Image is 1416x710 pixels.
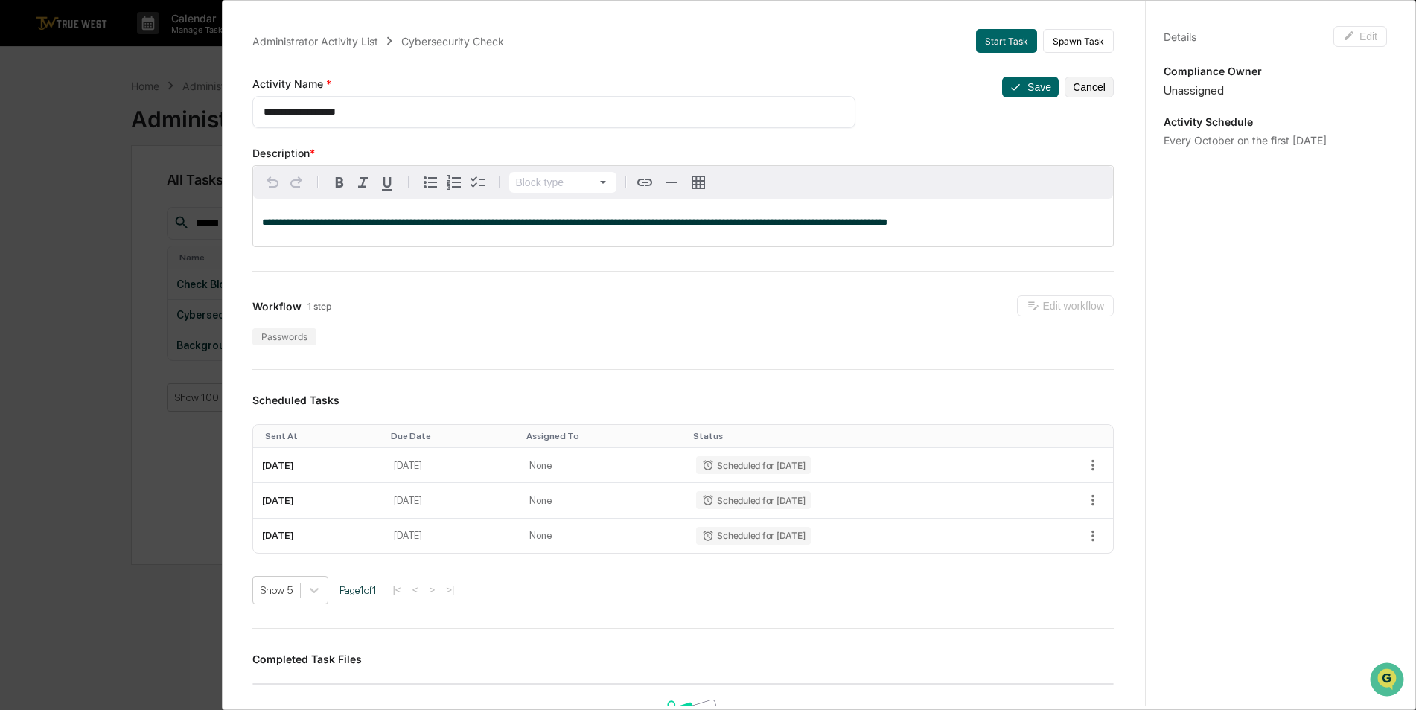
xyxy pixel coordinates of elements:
div: Unassigned [1164,83,1387,97]
button: Start Task [976,29,1037,53]
div: 🔎 [15,217,27,229]
td: [DATE] [385,519,520,553]
div: Start new chat [51,114,244,129]
div: 🖐️ [15,189,27,201]
a: 🖐️Preclearance [9,182,102,208]
button: |< [388,583,405,596]
button: Block type [509,172,616,193]
button: < [408,583,423,596]
span: 1 step [307,301,331,312]
button: Spawn Task [1043,29,1114,53]
td: None [520,483,687,518]
button: > [424,583,439,596]
button: >| [441,583,459,596]
button: Bold [328,170,351,194]
span: Preclearance [30,188,96,202]
a: 🗄️Attestations [102,182,191,208]
span: Pylon [148,252,180,263]
div: Details [1164,31,1196,43]
div: Toggle SortBy [391,431,514,441]
td: [DATE] [385,483,520,518]
div: Every October on the first [DATE] [1164,134,1387,147]
img: 1746055101610-c473b297-6a78-478c-a979-82029cc54cd1 [15,114,42,141]
h3: Scheduled Tasks [252,394,1114,406]
div: Passwords [252,328,316,345]
a: Powered byPylon [105,252,180,263]
p: Compliance Owner [1164,65,1387,77]
span: Description [252,147,310,159]
td: [DATE] [253,448,385,483]
button: Underline [375,170,399,194]
a: 🔎Data Lookup [9,210,100,237]
button: Save [1002,77,1059,97]
div: 🗄️ [108,189,120,201]
button: Start new chat [253,118,271,136]
button: Edit workflow [1017,295,1114,316]
td: [DATE] [385,448,520,483]
span: Activity Name [252,77,326,90]
div: Cybersecurity Check [401,35,504,48]
button: Italic [351,170,375,194]
div: Toggle SortBy [265,431,379,441]
div: Administrator Activity List [252,35,378,48]
div: Toggle SortBy [693,431,1007,441]
button: Cancel [1065,77,1114,97]
p: How can we help? [15,31,271,55]
td: [DATE] [253,519,385,553]
button: Edit [1333,26,1387,47]
td: [DATE] [253,483,385,518]
span: Attestations [123,188,185,202]
span: Data Lookup [30,216,94,231]
span: Workflow [252,300,302,313]
div: Scheduled for [DATE] [696,491,811,509]
div: Toggle SortBy [526,431,681,441]
h3: Completed Task Files [252,653,1114,665]
div: Scheduled for [DATE] [696,527,811,545]
div: Scheduled for [DATE] [696,456,811,474]
div: We're available if you need us! [51,129,188,141]
span: Page 1 of 1 [339,584,377,596]
iframe: Open customer support [1368,661,1409,701]
td: None [520,519,687,553]
p: Activity Schedule [1164,115,1387,128]
td: None [520,448,687,483]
